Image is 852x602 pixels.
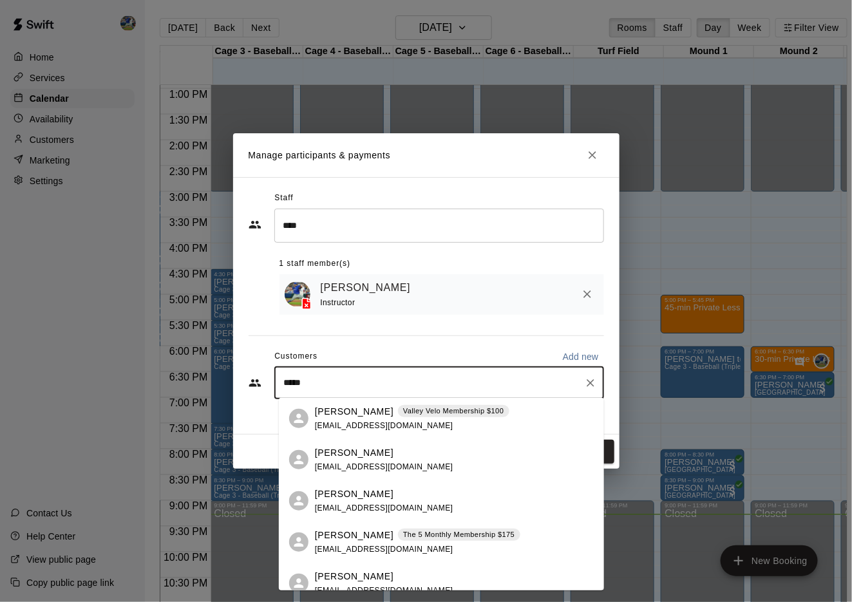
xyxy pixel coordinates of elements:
div: Aidan Resnik [289,532,308,552]
p: Add new [563,350,599,363]
p: Manage participants & payments [249,149,391,162]
div: Aidan Kerrigan [289,450,308,469]
p: [PERSON_NAME] [315,405,393,419]
span: Instructor [321,298,355,307]
button: Close [581,144,604,167]
p: [PERSON_NAME] [315,570,393,583]
span: [EMAIL_ADDRESS][DOMAIN_NAME] [315,421,453,430]
div: Aidan Kerrigan [289,574,308,593]
div: Search staff [274,209,604,243]
span: Staff [274,188,293,209]
p: The 5 Monthly Membership $175 [403,529,515,540]
img: Brandon Gold [285,281,310,307]
span: [EMAIL_ADDRESS][DOMAIN_NAME] [315,503,453,513]
p: [PERSON_NAME] [315,487,393,501]
span: Customers [274,346,317,367]
span: [EMAIL_ADDRESS][DOMAIN_NAME] [315,462,453,471]
p: Valley Velo Membership $100 [403,406,504,417]
button: Add new [558,346,604,367]
span: [EMAIL_ADDRESS][DOMAIN_NAME] [315,586,453,595]
button: Clear [582,374,600,392]
svg: Staff [249,218,261,231]
p: [PERSON_NAME] [315,446,393,460]
svg: Customers [249,377,261,390]
div: Start typing to search customers... [274,367,604,399]
span: [EMAIL_ADDRESS][DOMAIN_NAME] [315,545,453,554]
p: [PERSON_NAME] [315,529,393,542]
div: Aidan Maron [289,491,308,511]
button: Remove [576,283,599,306]
span: 1 staff member(s) [279,254,351,274]
div: Aidan Martinez [289,409,308,428]
a: [PERSON_NAME] [321,279,411,296]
